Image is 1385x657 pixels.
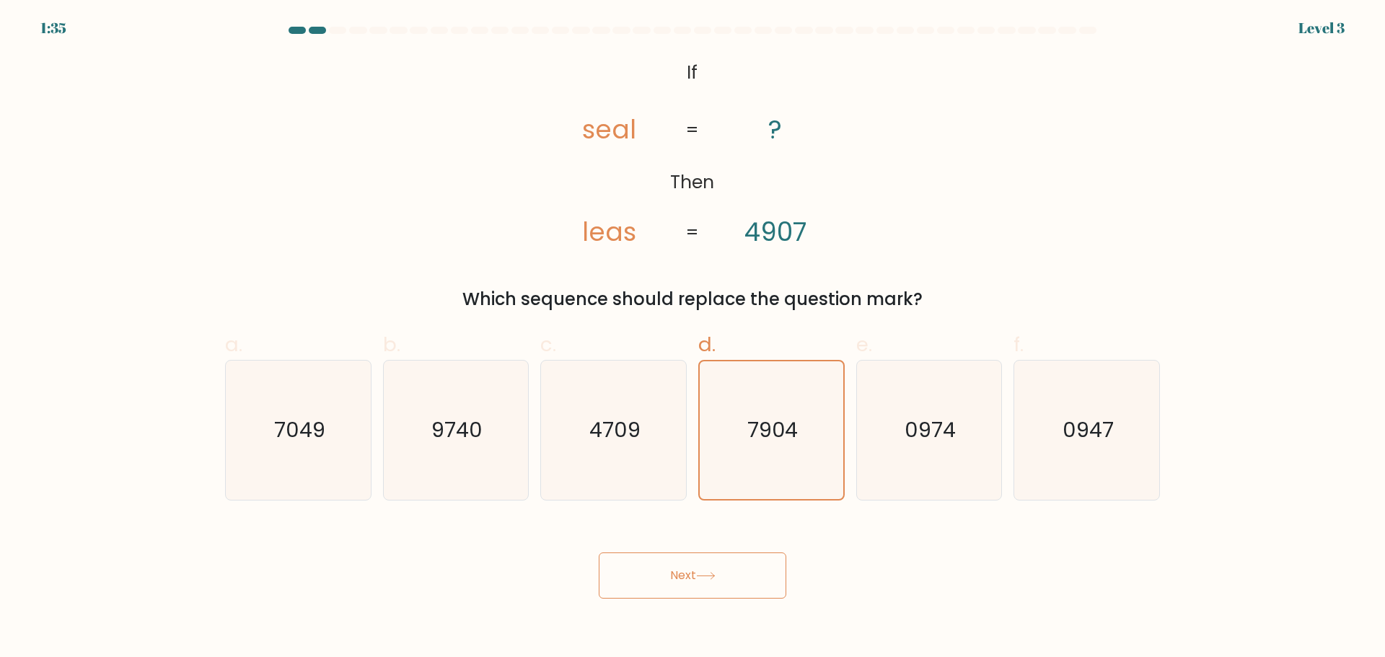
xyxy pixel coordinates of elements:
[274,415,325,444] text: 7049
[671,170,715,195] tspan: Then
[540,330,556,358] span: c.
[1014,330,1024,358] span: f.
[698,330,716,358] span: d.
[747,415,798,444] text: 7904
[687,60,698,85] tspan: If
[383,330,400,358] span: b.
[686,118,699,143] tspan: =
[769,113,783,148] tspan: ?
[905,415,956,444] text: 0974
[686,220,699,245] tspan: =
[856,330,872,358] span: e.
[225,330,242,358] span: a.
[40,17,66,39] div: 1:35
[1298,17,1345,39] div: Level 3
[1063,415,1114,444] text: 0947
[589,415,641,444] text: 4709
[234,286,1151,312] div: Which sequence should replace the question mark?
[744,214,806,250] tspan: 4907
[532,55,853,252] svg: @import url('[URL][DOMAIN_NAME]);
[582,214,636,250] tspan: leas
[599,552,786,599] button: Next
[582,113,636,148] tspan: seal
[431,415,483,444] text: 9740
